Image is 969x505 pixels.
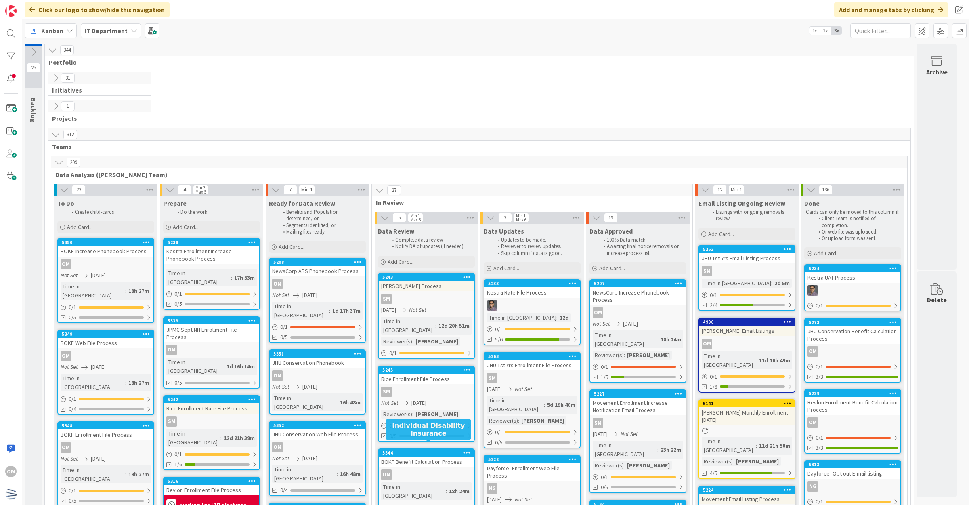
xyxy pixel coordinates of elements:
div: Click our logo to show/hide this navigation [25,2,170,17]
div: Kestra Rate File Process [484,287,580,298]
div: 5263JHU 1st Yrs Enrollment File Process [484,353,580,370]
span: Add Card... [599,265,625,272]
span: 3 [498,213,512,223]
div: [PERSON_NAME] Process [379,281,474,291]
span: : [337,398,338,407]
span: 0 / 1 [816,362,823,371]
div: 5243 [379,274,474,281]
div: 5350 [62,240,153,245]
div: 5351 [270,350,365,358]
div: 5238 [168,240,259,245]
span: 312 [63,130,77,139]
span: : [556,313,558,322]
span: [DATE] [302,291,317,299]
span: Done [804,199,820,207]
div: 5207 [594,281,686,286]
div: 5141 [703,401,795,406]
div: 5344 [379,449,474,457]
span: : [756,356,757,365]
div: 5234 [809,266,900,271]
span: Data Updates [484,227,524,235]
div: CS [484,300,580,311]
div: 12d 20h 51m [436,321,472,330]
div: 0/1 [590,362,686,372]
li: Reviewer to review updates. [493,243,579,250]
span: Teams [52,143,900,151]
div: Rice Enrollment Rate File Process [164,403,259,414]
div: 5316 [164,478,259,485]
div: 5242 [168,397,259,402]
div: SM [699,266,795,276]
div: 0/1 [590,472,686,482]
div: 5262JHU 1st Yrs Email Listing Process [699,246,795,263]
span: 0 / 1 [69,395,76,403]
div: CS [805,285,900,296]
i: Not Set [61,363,78,370]
div: SM [381,294,392,304]
span: 0/5 [174,379,182,387]
div: 0/1 [805,301,900,311]
div: 5227Movement Enrollment Increase Notification Email Process [590,390,686,415]
div: 5141[PERSON_NAME] Monthly Enrollment - [DATE] [699,400,795,425]
span: 3x [831,27,842,35]
div: 5344BOKF Benefit Calculation Process [379,449,474,467]
li: Notify DA of updates (if needed) [388,243,474,250]
span: 0 / 1 [389,349,397,358]
div: BOKF Increase Phonebook Process [58,246,153,257]
li: Skip column if data is good. [493,250,579,257]
div: [PERSON_NAME] [625,351,672,360]
div: 5339 [164,317,259,324]
div: 18h 27m [126,286,151,295]
div: OM [270,442,365,452]
div: 5224Movement Email Listing Process [699,486,795,504]
span: 0 / 1 [816,301,823,310]
div: OM [272,370,283,381]
div: 0/1 [699,290,795,300]
span: Data Analysis (Carin Team) [55,170,897,179]
div: 5350 [58,239,153,246]
span: 344 [60,45,74,55]
div: JPMC Sept NH Enrollment File Process [164,324,259,342]
span: Add Card... [67,223,93,231]
div: 5349BOKF Web File Process [58,330,153,348]
span: 136 [819,185,833,195]
div: 5207NewsCorp Increase Phonebook Process [590,280,686,305]
div: 2d 5m [772,279,792,288]
div: 0/1 [379,348,474,358]
div: Min 1 [731,188,742,192]
div: 5339JPMC Sept NH Enrollment File Process [164,317,259,342]
div: Time in [GEOGRAPHIC_DATA] [702,279,771,288]
span: 0 / 1 [710,372,717,381]
span: Add Card... [279,243,304,250]
div: Delete [927,295,947,305]
span: Add Card... [708,230,734,238]
div: 5351JHU Conservation Phonebook [270,350,365,368]
div: Reviewer(s) [381,337,412,346]
div: 5351 [273,351,365,357]
div: 0/1 [58,486,153,496]
i: Not Set [272,383,289,390]
div: Rice Enrollment File Process [379,374,474,384]
span: [DATE] [91,363,106,371]
div: 17h 53m [232,273,257,282]
li: Mailing files ready [279,229,365,235]
i: Not Set [593,320,610,327]
span: [DATE] [623,320,638,328]
div: SM [379,294,474,304]
span: : [412,337,413,346]
div: 5339 [168,318,259,324]
div: 5227 [594,391,686,397]
div: 5229 [809,391,900,396]
div: OM [58,442,153,453]
span: Add Card... [388,258,413,265]
span: Add Card... [493,265,519,272]
span: Portfolio [49,58,904,66]
div: 5273 [805,319,900,326]
div: Add and manage tabs by clicking [834,2,948,17]
div: SM [487,373,497,383]
div: 0/1 [805,433,900,443]
li: Updates to be made. [493,237,579,243]
span: 4 [178,185,191,195]
li: Create child-cards [67,209,153,215]
div: 5313 [805,461,900,468]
